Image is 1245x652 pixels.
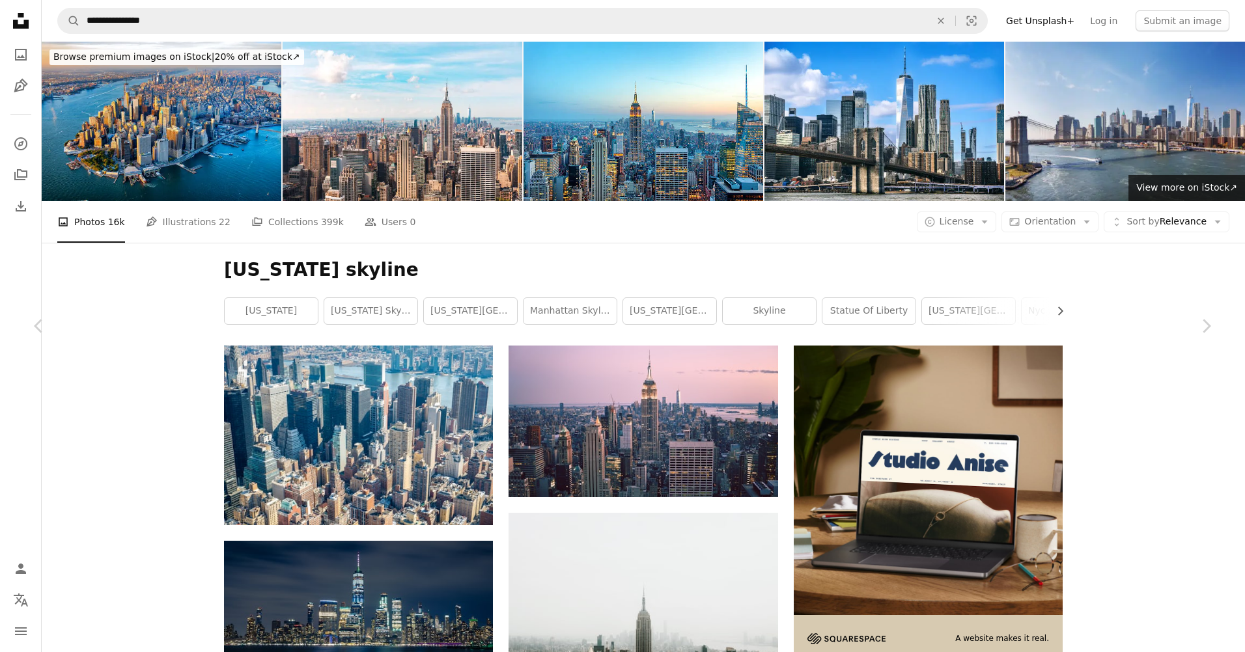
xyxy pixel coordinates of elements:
span: 20% off at iStock ↗ [53,51,300,62]
button: Clear [927,8,955,33]
img: Iconic view of Brooklyn Bridge with Manhattan skyscrapers [1005,42,1245,201]
a: View more on iStock↗ [1128,175,1245,201]
a: Get Unsplash+ [998,10,1082,31]
img: Iconic Brooklyn Bridge and Manhattan skyline Landscape in New York City [764,42,1004,201]
button: scroll list to the right [1048,298,1063,324]
img: New York Cityscape Aerial [42,42,281,201]
a: statue of liberty [822,298,916,324]
button: Sort byRelevance [1104,211,1229,232]
img: Chrysler Building, New York [509,346,777,496]
span: View more on iStock ↗ [1136,182,1237,193]
button: Orientation [1001,211,1098,232]
span: 399k [321,215,344,229]
a: Next [1167,264,1245,388]
img: Manhattan panorama with its skyscrapers illuminated at dusk, New York [524,42,763,201]
a: manhattan skyline [524,298,617,324]
a: Collections [8,162,34,188]
span: Sort by [1126,216,1159,226]
img: an aerial view of a city with tall buildings [224,346,493,525]
a: Photos [8,42,34,68]
span: Browse premium images on iStock | [53,51,214,62]
a: Explore [8,131,34,157]
a: Users 0 [365,201,416,243]
a: Log in / Sign up [8,556,34,582]
a: nyc skyline night [1022,298,1115,324]
button: Menu [8,618,34,644]
a: [US_STATE][GEOGRAPHIC_DATA] skyline [922,298,1015,324]
button: Visual search [956,8,987,33]
span: Relevance [1126,215,1207,228]
a: [US_STATE] [225,298,318,324]
a: Browse premium images on iStock|20% off at iStock↗ [42,42,312,73]
a: [US_STATE] skyline night [324,298,417,324]
img: file-1705123271268-c3eaf6a79b21image [794,346,1063,614]
button: Language [8,587,34,613]
a: Download History [8,193,34,219]
a: skyline [723,298,816,324]
img: file-1705255347840-230a6ab5bca9image [807,633,886,644]
span: License [940,216,974,226]
form: Find visuals sitewide [57,8,988,34]
a: an aerial view of a city with tall buildings [224,429,493,441]
span: 0 [410,215,415,229]
a: city skyline during night time [224,594,493,606]
span: A website makes it real. [955,633,1049,644]
span: 22 [219,215,231,229]
a: [US_STATE][GEOGRAPHIC_DATA] wallpaper [623,298,716,324]
a: Illustrations 22 [146,201,231,243]
h1: [US_STATE] skyline [224,258,1063,282]
a: Chrysler Building, New York [509,415,777,427]
button: License [917,211,997,232]
a: Illustrations [8,73,34,99]
button: Search Unsplash [58,8,80,33]
button: Submit an image [1136,10,1229,31]
a: Log in [1082,10,1125,31]
span: Orientation [1024,216,1076,226]
a: [US_STATE][GEOGRAPHIC_DATA] [424,298,517,324]
img: New york city skyline on a sunny day [283,42,522,201]
a: gray tower [509,606,777,618]
a: Collections 399k [251,201,344,243]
